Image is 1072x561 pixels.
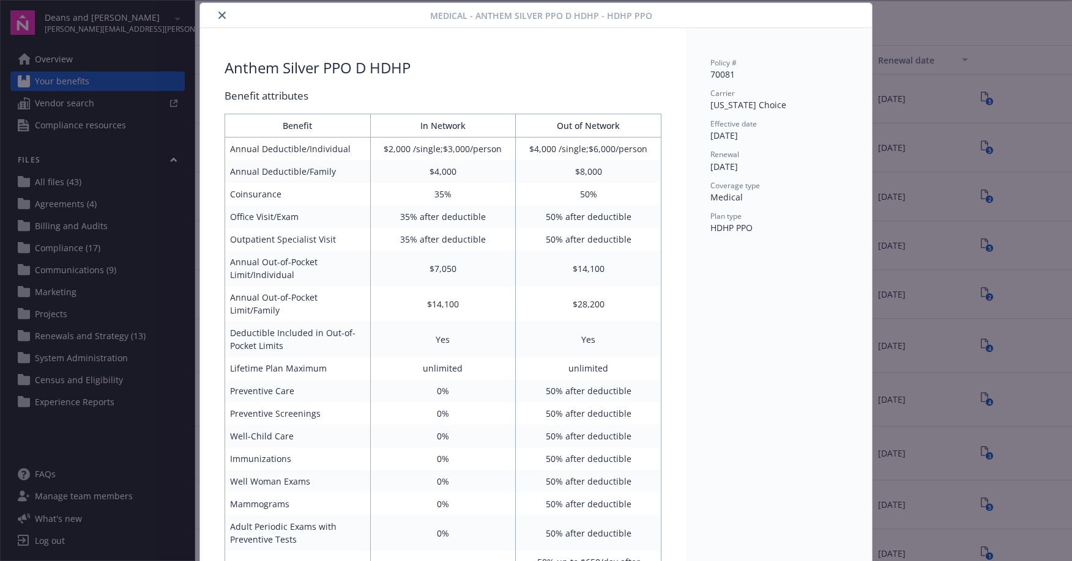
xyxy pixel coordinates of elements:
[710,149,739,159] span: Renewal
[710,119,757,129] span: Effective date
[370,515,516,551] td: 0%
[225,57,411,78] div: Anthem Silver PPO D HDHP
[516,160,661,183] td: $8,000
[370,447,516,470] td: 0%
[516,447,661,470] td: 50% after deductible
[370,205,516,228] td: 35% after deductible
[225,470,371,493] td: Well Woman Exams
[370,425,516,447] td: 0%
[516,251,661,286] td: $14,100
[370,228,516,251] td: 35% after deductible
[225,493,371,515] td: Mammograms
[370,357,516,380] td: unlimited
[516,183,661,205] td: 50%
[370,114,516,137] th: In Network
[225,183,371,205] td: Coinsurance
[516,114,661,137] th: Out of Network
[516,493,661,515] td: 50% after deductible
[710,221,847,234] div: HDHP PPO
[370,251,516,286] td: $7,050
[225,251,371,286] td: Annual Out-of-Pocket Limit/Individual
[225,380,371,402] td: Preventive Care
[430,9,652,22] span: Medical - Anthem Silver PPO D HDHP - HDHP PPO
[710,211,742,221] span: Plan type
[710,160,847,173] div: [DATE]
[516,321,661,357] td: Yes
[710,88,735,98] span: Carrier
[370,402,516,425] td: 0%
[225,228,371,251] td: Outpatient Specialist Visit
[516,515,661,551] td: 50% after deductible
[225,160,371,183] td: Annual Deductible/Family
[225,357,371,380] td: Lifetime Plan Maximum
[516,380,661,402] td: 50% after deductible
[516,228,661,251] td: 50% after deductible
[370,380,516,402] td: 0%
[370,160,516,183] td: $4,000
[215,8,229,23] button: close
[516,470,661,493] td: 50% after deductible
[225,286,371,321] td: Annual Out-of-Pocket Limit/Family
[370,321,516,357] td: Yes
[516,137,661,161] td: $4,000 /single;$6,000/person
[225,447,371,470] td: Immunizations
[370,137,516,161] td: $2,000 /single;$3,000/person
[710,57,737,68] span: Policy #
[710,180,760,191] span: Coverage type
[225,137,371,161] td: Annual Deductible/Individual
[225,402,371,425] td: Preventive Screenings
[225,88,661,104] div: Benefit attributes
[516,357,661,380] td: unlimited
[370,470,516,493] td: 0%
[225,114,371,137] th: Benefit
[516,286,661,321] td: $28,200
[225,205,371,228] td: Office Visit/Exam
[370,183,516,205] td: 35%
[225,515,371,551] td: Adult Periodic Exams with Preventive Tests
[370,286,516,321] td: $14,100
[225,425,371,447] td: Well-Child Care
[710,98,847,111] div: [US_STATE] Choice
[710,191,847,204] div: Medical
[710,129,847,142] div: [DATE]
[516,205,661,228] td: 50% after deductible
[516,402,661,425] td: 50% after deductible
[516,425,661,447] td: 50% after deductible
[710,68,847,81] div: 70081
[370,493,516,515] td: 0%
[225,321,371,357] td: Deductible Included in Out-of-Pocket Limits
